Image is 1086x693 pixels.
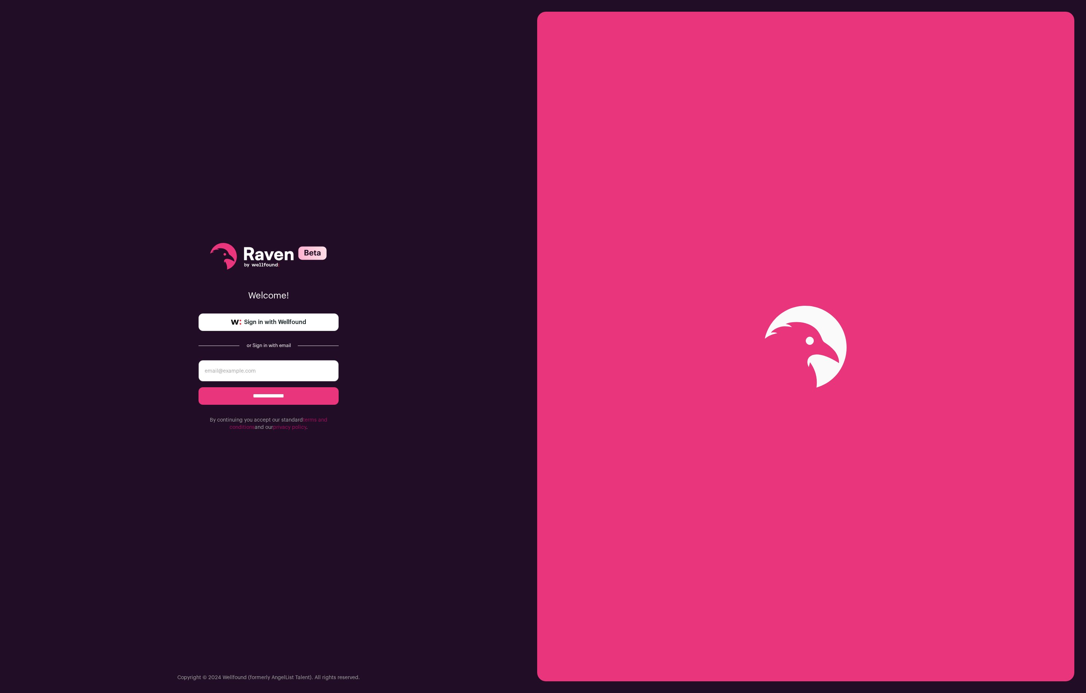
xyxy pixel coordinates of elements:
[199,360,339,381] input: email@example.com
[231,320,241,325] img: wellfound-symbol-flush-black-fb3c872781a75f747ccb3a119075da62bfe97bd399995f84a933054e44a575c4.png
[273,425,306,430] a: privacy policy
[199,313,339,331] a: Sign in with Wellfound
[244,318,306,327] span: Sign in with Wellfound
[199,416,339,431] p: By continuing you accept our standard and our .
[245,343,292,349] div: or Sign in with email
[199,290,339,302] p: Welcome!
[177,674,360,681] p: Copyright © 2024 Wellfound (formerly AngelList Talent). All rights reserved.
